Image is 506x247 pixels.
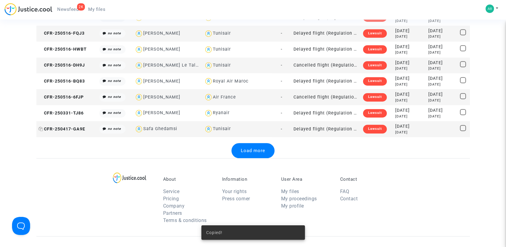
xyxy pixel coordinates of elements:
div: [DATE] [395,44,424,50]
div: Lawsuit [363,45,386,54]
div: [DATE] [428,60,456,66]
div: Tunisair [213,31,231,36]
img: icon-user.svg [204,61,213,70]
img: icon-user.svg [135,77,143,86]
div: Tunisair [213,63,231,68]
div: [DATE] [428,50,456,55]
p: User Area [281,177,331,182]
img: icon-user.svg [204,93,213,102]
div: Lawsuit [363,77,386,86]
img: jc-logo.svg [5,3,52,15]
a: My files [83,5,110,14]
td: Delayed flight (Regulation EC 261/2004) [291,26,361,42]
span: CFR-250516-HWBT [39,47,87,52]
a: My files [281,189,299,194]
i: no note [108,47,121,51]
div: [DATE] [428,98,456,103]
img: icon-user.svg [135,125,143,133]
span: CFR-250516-DH9J [39,63,85,68]
span: - [281,63,282,68]
div: [DATE] [428,91,456,98]
div: [DATE] [395,98,424,103]
i: no note [108,127,121,131]
img: icon-user.svg [204,77,213,86]
span: - [281,111,282,116]
div: [PERSON_NAME] [143,110,180,115]
span: - [281,127,282,132]
a: FAQ [340,189,349,194]
div: Lawsuit [363,93,386,102]
td: Delayed flight (Regulation EC 261/2004) [291,42,361,58]
img: f0fb7e5d354b8a2b05ebc703ee7ee531 [486,5,494,13]
i: no note [108,63,121,67]
a: Service [163,189,180,194]
img: icon-user.svg [135,29,143,38]
img: logo-lg.svg [113,172,146,183]
i: no note [108,79,121,83]
div: Lawsuit [363,61,386,70]
div: Ryanair [213,110,230,115]
p: About [163,177,213,182]
a: Partners [163,210,182,216]
div: [DATE] [395,123,424,130]
div: [DATE] [428,34,456,39]
img: icon-user.svg [135,45,143,54]
div: [PERSON_NAME] Le Tallec [143,63,203,68]
a: My proceedings [281,196,317,202]
div: [DATE] [428,107,456,114]
span: - [281,31,282,36]
div: [DATE] [395,34,424,39]
img: icon-user.svg [204,125,213,133]
div: [PERSON_NAME] [143,47,180,52]
span: Load more [241,148,265,153]
div: Royal Air Maroc [213,79,249,84]
div: [DATE] [395,28,424,34]
a: Press corner [222,196,250,202]
div: Tunisair [213,47,231,52]
iframe: Help Scout Beacon - Open [12,217,30,235]
i: no note [108,95,121,99]
a: Your rights [222,189,247,194]
td: Delayed flight (Regulation EC 261/2004) [291,105,361,121]
i: no note [108,111,121,115]
img: icon-user.svg [204,45,213,54]
div: [DATE] [428,66,456,71]
span: CFR-250516-BQ83 [39,79,85,84]
div: Safa Ghedamsi [143,126,177,131]
a: Terms & conditions [163,217,207,223]
div: [DATE] [428,44,456,50]
img: icon-user.svg [135,93,143,102]
div: Tunisair [213,126,231,131]
span: - [281,79,282,84]
img: icon-user.svg [135,61,143,70]
div: [DATE] [428,28,456,34]
div: [DATE] [395,107,424,114]
span: - [281,15,282,20]
a: Pricing [163,196,179,202]
p: Contact [340,177,390,182]
img: icon-user.svg [204,29,213,38]
td: Cancelled flight (Regulation EC 261/2004) [291,58,361,73]
div: [DATE] [395,114,424,119]
div: [DATE] [395,66,424,71]
td: Cancelled flight (Regulation EC 261/2004) [291,89,361,105]
div: [DATE] [395,75,424,82]
div: [DATE] [395,18,424,23]
div: [PERSON_NAME] [143,79,180,84]
div: [PERSON_NAME] [143,95,180,100]
div: Lawsuit [363,109,386,117]
div: Lawsuit [363,125,386,133]
img: icon-user.svg [135,109,143,117]
td: Delayed flight (Regulation EC 261/2004) [291,73,361,89]
span: Copied! [206,230,222,236]
span: - [281,95,282,100]
i: no note [108,31,121,35]
div: [DATE] [395,130,424,135]
div: [DATE] [428,75,456,82]
div: [DATE] [395,50,424,55]
img: icon-user.svg [204,109,213,117]
span: Newsfeed [57,7,79,12]
p: Information [222,177,272,182]
span: CFR-250331-TJ86 [39,111,84,116]
div: [DATE] [395,82,424,87]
